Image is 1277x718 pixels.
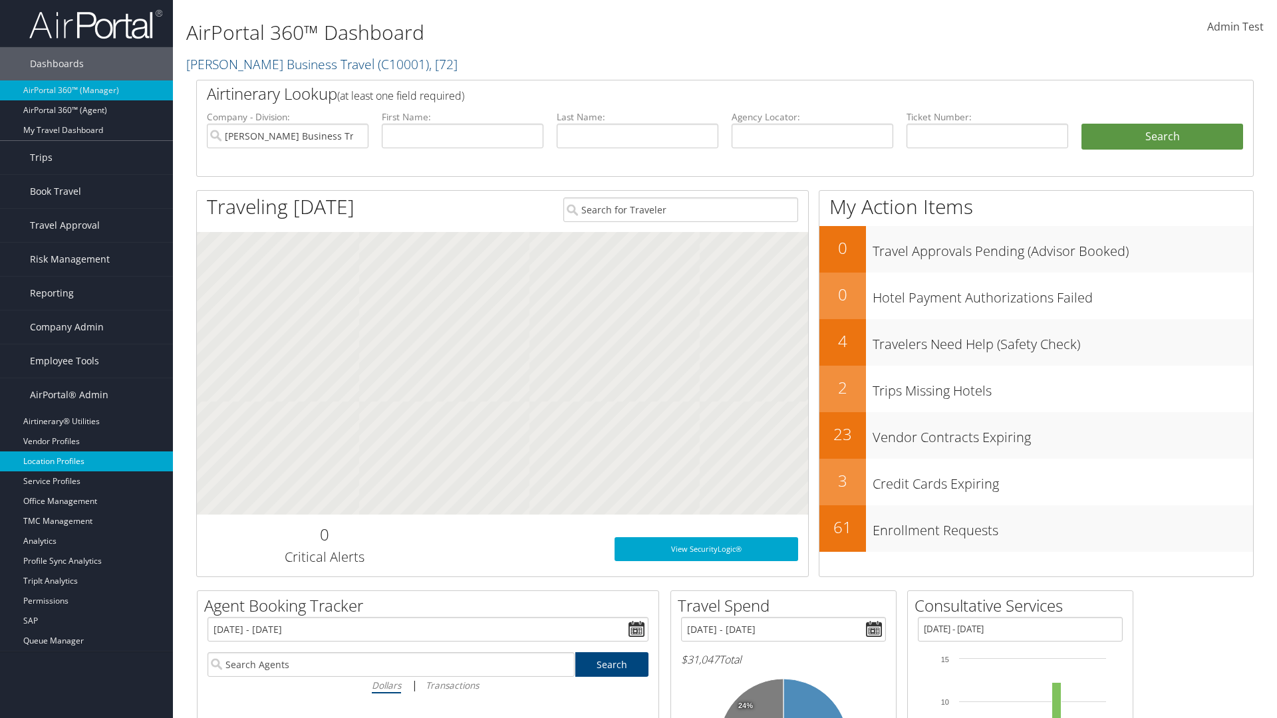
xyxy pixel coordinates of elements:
[426,679,479,691] i: Transactions
[204,594,658,617] h2: Agent Booking Tracker
[681,652,886,667] h6: Total
[207,82,1155,105] h2: Airtinerary Lookup
[30,209,100,242] span: Travel Approval
[915,594,1133,617] h2: Consultative Services
[615,537,798,561] a: View SecurityLogic®
[30,141,53,174] span: Trips
[575,652,649,677] a: Search
[429,55,458,73] span: , [ 72 ]
[819,319,1253,366] a: 4Travelers Need Help (Safety Check)
[873,282,1253,307] h3: Hotel Payment Authorizations Failed
[30,310,104,344] span: Company Admin
[207,523,442,546] h2: 0
[681,652,719,667] span: $31,047
[819,412,1253,459] a: 23Vendor Contracts Expiring
[819,516,866,538] h2: 61
[819,459,1253,505] a: 3Credit Cards Expiring
[1207,7,1264,48] a: Admin Test
[819,237,866,259] h2: 0
[873,375,1253,400] h3: Trips Missing Hotels
[819,193,1253,221] h1: My Action Items
[186,19,905,47] h1: AirPortal 360™ Dashboard
[207,548,442,566] h3: Critical Alerts
[941,656,949,663] tspan: 15
[873,515,1253,540] h3: Enrollment Requests
[819,505,1253,552] a: 61Enrollment Requests
[563,197,798,222] input: Search for Traveler
[557,110,718,124] label: Last Name:
[30,243,110,276] span: Risk Management
[29,9,162,40] img: airportal-logo.png
[372,679,401,691] i: Dollars
[378,55,429,73] span: ( C10001 )
[1081,124,1243,150] button: Search
[186,55,458,73] a: [PERSON_NAME] Business Travel
[1207,19,1264,34] span: Admin Test
[819,273,1253,319] a: 0Hotel Payment Authorizations Failed
[382,110,543,124] label: First Name:
[819,330,866,352] h2: 4
[337,88,464,103] span: (at least one field required)
[819,226,1253,273] a: 0Travel Approvals Pending (Advisor Booked)
[208,677,648,693] div: |
[30,47,84,80] span: Dashboards
[819,366,1253,412] a: 2Trips Missing Hotels
[208,652,575,677] input: Search Agents
[819,423,866,445] h2: 23
[819,469,866,492] h2: 3
[941,698,949,706] tspan: 10
[873,468,1253,493] h3: Credit Cards Expiring
[819,376,866,399] h2: 2
[678,594,896,617] h2: Travel Spend
[732,110,893,124] label: Agency Locator:
[819,283,866,306] h2: 0
[738,702,753,710] tspan: 24%
[873,328,1253,354] h3: Travelers Need Help (Safety Check)
[873,421,1253,447] h3: Vendor Contracts Expiring
[207,110,368,124] label: Company - Division:
[207,193,355,221] h1: Traveling [DATE]
[907,110,1068,124] label: Ticket Number:
[30,277,74,310] span: Reporting
[873,235,1253,261] h3: Travel Approvals Pending (Advisor Booked)
[30,175,81,208] span: Book Travel
[30,378,108,412] span: AirPortal® Admin
[30,344,99,378] span: Employee Tools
